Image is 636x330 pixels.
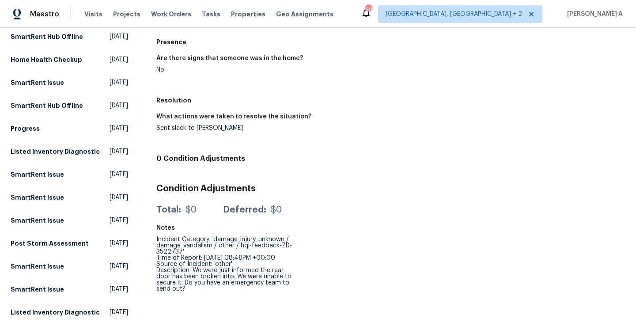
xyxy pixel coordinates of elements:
[156,67,384,73] div: No
[110,262,128,271] span: [DATE]
[151,10,191,19] span: Work Orders
[110,78,128,87] span: [DATE]
[110,285,128,294] span: [DATE]
[110,239,128,248] span: [DATE]
[11,235,128,251] a: Post Storm Assessment[DATE]
[11,170,64,179] h5: SmartRent Issue
[564,10,623,19] span: [PERSON_NAME] A
[156,125,384,131] div: Sent slack to [PERSON_NAME]
[11,193,64,202] h5: SmartRent Issue
[11,239,89,248] h5: Post Storm Assessment
[11,78,64,87] h5: SmartRent Issue
[11,216,64,225] h5: SmartRent Issue
[271,205,282,214] div: $0
[113,10,140,19] span: Projects
[84,10,102,19] span: Visits
[11,32,83,41] h5: SmartRent Hub Offline
[365,5,371,14] div: 68
[110,147,128,156] span: [DATE]
[11,147,100,156] h5: Listed Inventory Diagnostic
[156,184,625,193] h3: Condition Adjustments
[156,114,311,120] h5: What actions were taken to resolve the situation?
[11,101,83,110] h5: SmartRent Hub Offline
[110,55,128,64] span: [DATE]
[11,52,128,68] a: Home Health Checkup[DATE]
[231,10,265,19] span: Properties
[11,144,128,159] a: Listed Inventory Diagnostic[DATE]
[11,98,128,114] a: SmartRent Hub Offline[DATE]
[11,190,128,205] a: SmartRent Issue[DATE]
[110,170,128,179] span: [DATE]
[110,193,128,202] span: [DATE]
[11,262,64,271] h5: SmartRent Issue
[276,10,333,19] span: Geo Assignments
[11,121,128,137] a: Progress[DATE]
[156,38,625,46] h5: Presence
[110,32,128,41] span: [DATE]
[156,236,297,292] div: Incident Category: 'damage_injury_unknown / damage_vandalism / other / hqi-feedback-ZD-3522737' T...
[156,154,625,163] h4: 0 Condition Adjustments
[202,11,220,17] span: Tasks
[156,225,175,231] h5: Notes
[11,285,64,294] h5: SmartRent Issue
[11,124,40,133] h5: Progress
[110,124,128,133] span: [DATE]
[11,75,128,91] a: SmartRent Issue[DATE]
[11,281,128,297] a: SmartRent Issue[DATE]
[185,205,197,214] div: $0
[110,216,128,225] span: [DATE]
[11,304,128,320] a: Listed Inventory Diagnostic[DATE]
[156,205,181,214] div: Total:
[11,167,128,182] a: SmartRent Issue[DATE]
[386,10,522,19] span: [GEOGRAPHIC_DATA], [GEOGRAPHIC_DATA] + 2
[156,96,625,105] h5: Resolution
[110,101,128,110] span: [DATE]
[11,212,128,228] a: SmartRent Issue[DATE]
[223,205,266,214] div: Deferred:
[11,258,128,274] a: SmartRent Issue[DATE]
[30,10,59,19] span: Maestro
[11,308,100,317] h5: Listed Inventory Diagnostic
[110,308,128,317] span: [DATE]
[156,55,303,61] h5: Are there signs that someone was in the home?
[11,29,128,45] a: SmartRent Hub Offline[DATE]
[11,55,82,64] h5: Home Health Checkup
